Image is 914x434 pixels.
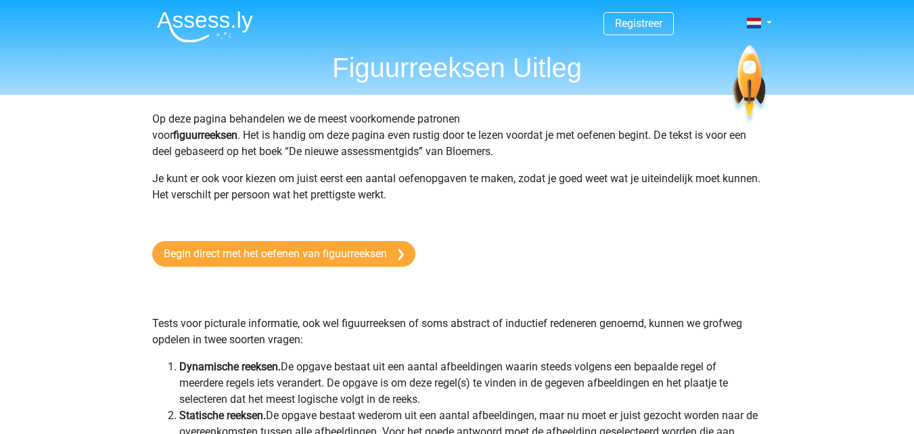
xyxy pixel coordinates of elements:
[731,45,768,125] img: spaceship.7d73109d6933.svg
[152,283,762,348] p: Tests voor picturale informatie, ook wel figuurreeksen of soms abstract of inductief redeneren ge...
[615,17,662,30] a: Registreer
[173,129,237,142] b: figuurreeksen
[398,248,404,261] img: arrow-right.e5bd35279c78.svg
[179,360,281,373] b: Dynamische reeksen.
[152,111,762,160] p: Op deze pagina behandelen we de meest voorkomende patronen voor . Het is handig om deze pagina ev...
[152,171,762,219] p: Je kunt er ook voor kiezen om juist eerst een aantal oefenopgaven te maken, zodat je goed weet wa...
[179,409,266,422] b: Statische reeksen.
[152,241,415,267] a: Begin direct met het oefenen van figuurreeksen
[157,11,253,43] img: Assessly
[179,359,762,408] li: De opgave bestaat uit een aantal afbeeldingen waarin steeds volgens een bepaalde regel of meerder...
[146,51,769,84] h1: Figuurreeksen Uitleg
